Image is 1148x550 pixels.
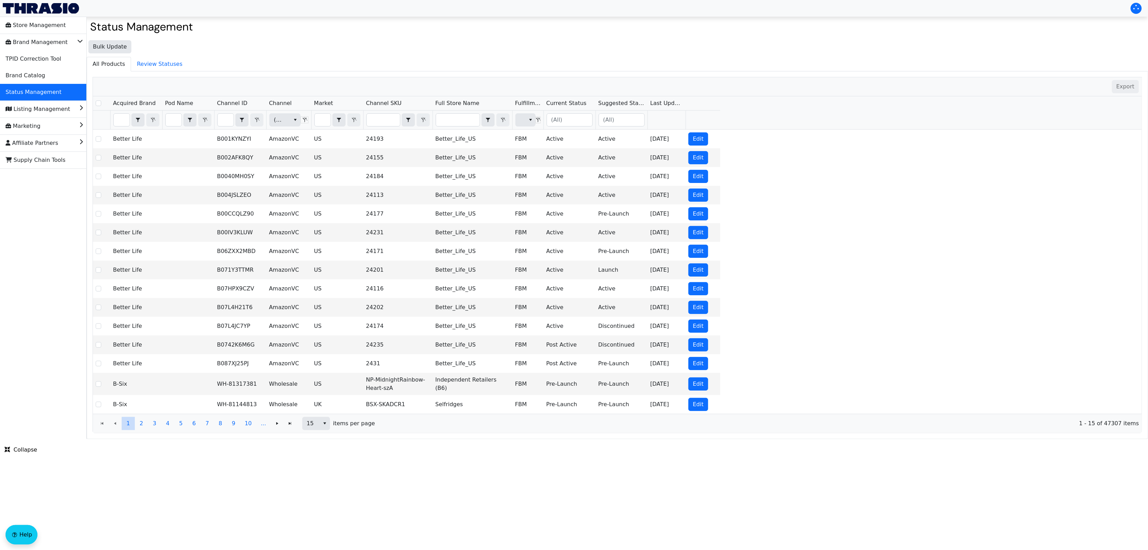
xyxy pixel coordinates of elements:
[363,395,433,414] td: BSX-SKADCR1
[543,167,595,186] td: Active
[87,57,131,71] span: All Products
[363,261,433,279] td: 24201
[512,204,543,223] td: FBM
[166,114,182,126] input: Filter
[201,417,214,430] button: Page 7
[595,148,647,167] td: Active
[433,148,512,167] td: Better_Life_US
[166,419,169,428] span: 4
[688,207,708,220] button: Edit
[595,335,647,354] td: Discontinued
[114,114,130,126] input: Filter
[315,114,331,126] input: Filter
[481,113,495,126] span: Choose Operator
[96,230,101,235] input: Select Row
[153,419,156,428] span: 3
[311,130,363,148] td: US
[595,261,647,279] td: Launch
[266,204,311,223] td: AmazonVC
[214,354,266,373] td: B087XJ25PJ
[598,99,645,107] span: Suggested Status
[266,261,311,279] td: AmazonVC
[543,130,595,148] td: Active
[688,338,708,351] button: Edit
[110,242,162,261] td: Better Life
[96,248,101,254] input: Select Row
[433,298,512,317] td: Better_Life_US
[363,223,433,242] td: 24231
[367,114,400,126] input: Filter
[512,373,543,395] td: FBM
[96,192,101,198] input: Select Row
[693,154,704,162] span: Edit
[266,223,311,242] td: AmazonVC
[206,419,209,428] span: 7
[266,335,311,354] td: AmazonVC
[284,417,297,430] button: Go to the last page
[245,419,252,428] span: 10
[688,132,708,146] button: Edit
[363,242,433,261] td: 24171
[595,186,647,204] td: Active
[235,113,249,126] span: Choose Operator
[647,335,686,354] td: [DATE]
[96,361,101,366] input: Select Row
[110,111,162,130] th: Filter
[693,359,704,368] span: Edit
[311,317,363,335] td: US
[6,20,66,31] span: Store Management
[402,114,415,126] button: select
[214,242,266,261] td: B06ZXX2MBD
[543,261,595,279] td: Active
[595,204,647,223] td: Pre-Launch
[599,114,644,126] input: (All)
[647,130,686,148] td: [DATE]
[433,242,512,261] td: Better_Life_US
[512,186,543,204] td: FBM
[688,263,708,277] button: Edit
[6,104,70,115] span: Listing Management
[314,99,333,107] span: Market
[311,373,363,395] td: US
[647,317,686,335] td: [DATE]
[647,148,686,167] td: [DATE]
[110,223,162,242] td: Better Life
[693,228,704,237] span: Edit
[214,186,266,204] td: B004JSLZEO
[363,373,433,395] td: NP-MidnightRainbow-Heart-szA
[595,354,647,373] td: Pre-Launch
[311,354,363,373] td: US
[433,261,512,279] td: Better_Life_US
[512,261,543,279] td: FBM
[647,223,686,242] td: [DATE]
[647,204,686,223] td: [DATE]
[240,417,256,430] button: Page 10
[266,373,311,395] td: Wholesale
[363,204,433,223] td: 24177
[363,130,433,148] td: 24193
[96,381,101,387] input: Select Row
[311,279,363,298] td: US
[266,298,311,317] td: AmazonVC
[311,186,363,204] td: US
[192,419,196,428] span: 6
[595,373,647,395] td: Pre-Launch
[433,186,512,204] td: Better_Life_US
[433,317,512,335] td: Better_Life_US
[96,402,101,407] input: Select Row
[110,373,162,395] td: B-Six
[183,113,197,126] span: Choose Operator
[647,186,686,204] td: [DATE]
[402,113,415,126] span: Choose Operator
[688,170,708,183] button: Edit
[546,99,586,107] span: Current Status
[266,279,311,298] td: AmazonVC
[595,111,647,130] th: Filter
[266,354,311,373] td: AmazonVC
[433,354,512,373] td: Better_Life_US
[363,354,433,373] td: 2431
[512,317,543,335] td: FBM
[693,341,704,349] span: Edit
[433,279,512,298] td: Better_Life_US
[6,121,41,132] span: Marketing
